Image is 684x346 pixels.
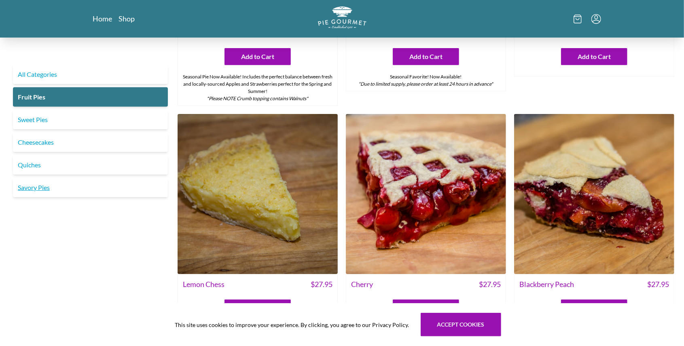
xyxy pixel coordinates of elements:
[479,279,501,290] span: $ 27.95
[93,14,112,23] a: Home
[224,300,291,316] button: Add to Cart
[346,114,506,274] img: Cherry
[13,133,168,152] a: Cheesecakes
[351,279,373,290] span: Cherry
[207,95,308,101] em: *Please NOTE Crumb topping contains Walnuts*
[346,70,506,91] div: Seasonal Favorite! Now Available!
[318,6,366,29] img: logo
[13,87,168,107] a: Fruit Pies
[13,155,168,175] a: Quiches
[311,279,332,290] span: $ 27.95
[119,14,135,23] a: Shop
[561,48,627,65] button: Add to Cart
[13,110,168,129] a: Sweet Pies
[183,279,224,290] span: Lemon Chess
[578,52,611,61] span: Add to Cart
[318,6,366,31] a: Logo
[178,114,338,274] img: Lemon Chess
[224,48,291,65] button: Add to Cart
[241,52,274,61] span: Add to Cart
[358,81,493,87] em: *Due to limited supply, please order at least 24 hours in advance*
[13,65,168,84] a: All Categories
[393,48,459,65] button: Add to Cart
[514,114,674,274] img: Blackberry Peach
[393,300,459,316] button: Add to Cart
[13,178,168,197] a: Savory Pies
[519,279,574,290] span: Blackberry Peach
[178,70,337,105] div: Seasonal Pie Now Available! Includes the perfect balance between fresh and locally-sourced Apples...
[647,279,669,290] span: $ 27.95
[561,300,627,316] button: Add to Cart
[409,52,443,61] span: Add to Cart
[421,313,501,336] button: Accept cookies
[591,14,601,24] button: Menu
[175,321,409,329] span: This site uses cookies to improve your experience. By clicking, you agree to our Privacy Policy.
